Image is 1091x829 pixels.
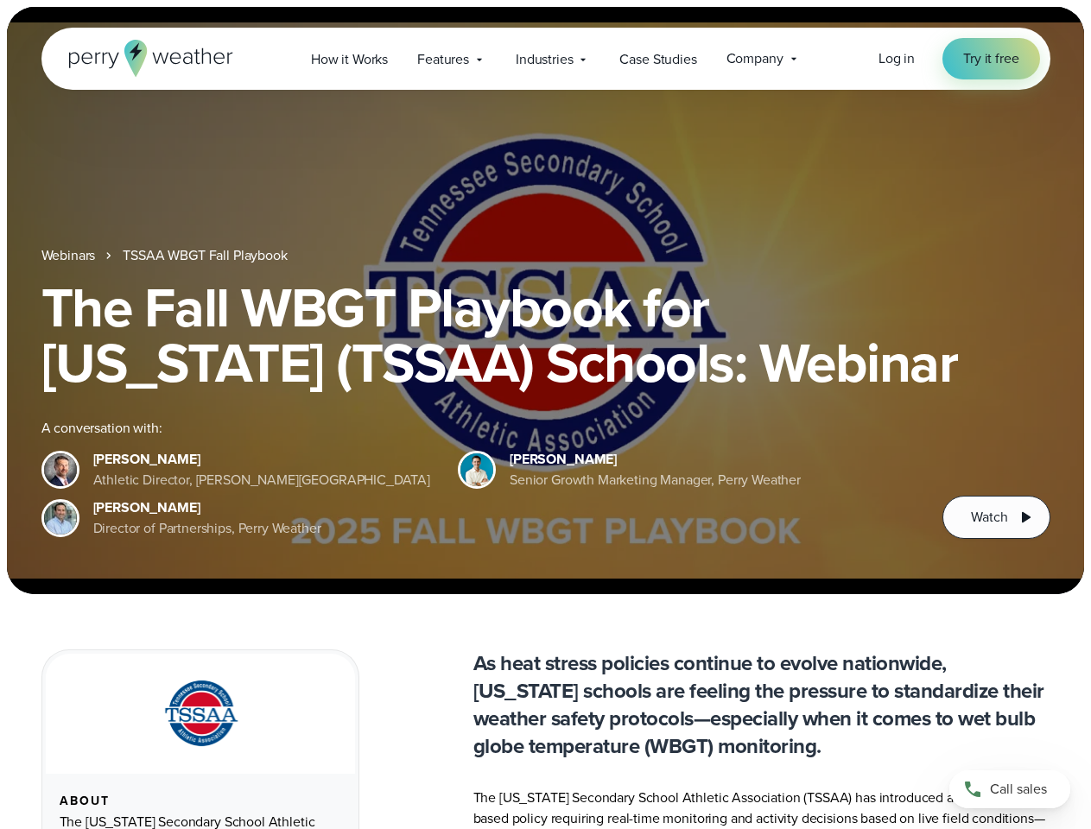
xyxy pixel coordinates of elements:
[963,48,1018,69] span: Try it free
[460,453,493,486] img: Spencer Patton, Perry Weather
[93,449,431,470] div: [PERSON_NAME]
[879,48,915,69] a: Log in
[971,507,1007,528] span: Watch
[93,497,321,518] div: [PERSON_NAME]
[942,496,1050,539] button: Watch
[41,418,916,439] div: A conversation with:
[473,649,1050,760] p: As heat stress policies continue to evolve nationwide, [US_STATE] schools are feeling the pressur...
[93,470,431,490] div: Athletic Director, [PERSON_NAME][GEOGRAPHIC_DATA]
[990,779,1047,800] span: Call sales
[93,518,321,539] div: Director of Partnerships, Perry Weather
[949,770,1070,808] a: Call sales
[726,48,783,69] span: Company
[879,48,915,68] span: Log in
[516,49,573,70] span: Industries
[44,502,77,535] img: Jeff Wood
[510,470,801,490] div: Senior Growth Marketing Manager, Perry Weather
[619,49,696,70] span: Case Studies
[417,49,469,70] span: Features
[296,41,403,77] a: How it Works
[942,38,1039,79] a: Try it free
[41,245,1050,266] nav: Breadcrumb
[41,245,96,266] a: Webinars
[605,41,711,77] a: Case Studies
[311,49,388,70] span: How it Works
[510,449,801,470] div: [PERSON_NAME]
[60,794,341,808] div: About
[44,453,77,486] img: Brian Wyatt
[41,280,1050,390] h1: The Fall WBGT Playbook for [US_STATE] (TSSAA) Schools: Webinar
[143,674,258,753] img: TSSAA-Tennessee-Secondary-School-Athletic-Association.svg
[123,245,287,266] a: TSSAA WBGT Fall Playbook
